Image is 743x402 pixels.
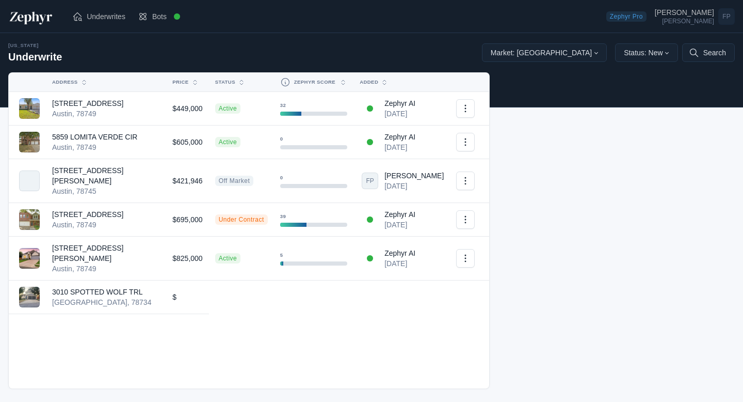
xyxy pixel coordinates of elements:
[215,253,241,264] span: Active
[353,74,438,90] button: Added
[280,135,347,143] div: 0
[280,212,347,221] div: 39
[384,109,415,119] div: [DATE]
[209,74,262,90] button: Status
[166,74,196,90] button: Price
[8,50,62,64] h2: Underwrite
[384,142,415,152] div: [DATE]
[384,171,444,181] div: [PERSON_NAME]
[718,8,735,25] span: FP
[166,237,208,281] td: $825,000
[152,11,167,22] span: Bots
[606,11,647,22] span: Zephyr Pro
[52,132,160,142] div: 5859 LOMITA VERDE CIR
[655,9,714,16] div: [PERSON_NAME]
[166,281,208,314] td: $
[87,11,125,22] span: Underwrites
[52,209,160,220] div: [STREET_ADDRESS]
[52,186,160,196] div: Austin, 78745
[166,159,208,203] td: $421,946
[52,98,160,109] div: [STREET_ADDRESS]
[215,176,254,186] span: Off Market
[8,41,62,50] div: [US_STATE]
[52,142,160,152] div: Austin, 78749
[166,203,208,237] td: $695,000
[52,109,160,119] div: Austin, 78749
[52,165,160,186] div: [STREET_ADDRESS][PERSON_NAME]
[294,78,335,86] span: Zephyr Score
[215,214,268,225] span: Under Contract
[52,287,160,297] div: 3010 SPOTTED WOLF TRL
[215,137,241,147] span: Active
[482,43,607,62] button: Market: [GEOGRAPHIC_DATA]
[166,92,208,126] td: $449,000
[362,173,378,189] span: FP
[384,98,415,109] div: Zephyr AI
[215,103,241,114] span: Active
[52,264,160,274] div: Austin, 78749
[280,101,347,110] div: 32
[615,43,678,62] button: Status: New
[66,6,132,27] a: Underwrites
[280,251,347,259] div: 5
[682,43,735,62] button: Search
[384,220,415,230] div: [DATE]
[384,132,415,142] div: Zephyr AI
[384,181,444,191] div: [DATE]
[166,126,208,159] td: $605,000
[274,73,341,91] button: Zephyr Score
[655,18,714,24] div: [PERSON_NAME]
[52,220,160,230] div: Austin, 78749
[132,2,193,31] a: Bots
[384,258,415,269] div: [DATE]
[52,297,160,307] div: [GEOGRAPHIC_DATA], 78734
[384,209,415,220] div: Zephyr AI
[384,248,415,258] div: Zephyr AI
[8,8,54,25] img: Zephyr Logo
[46,74,154,90] button: Address
[280,174,347,182] div: 0
[280,77,290,87] svg: Zephyr Score
[52,243,160,264] div: [STREET_ADDRESS][PERSON_NAME]
[655,6,735,27] a: Open user menu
